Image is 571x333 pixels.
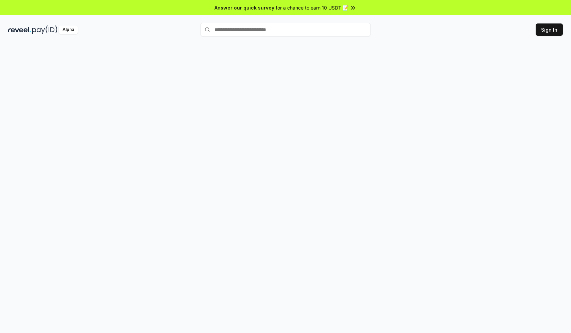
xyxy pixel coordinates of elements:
[536,23,563,36] button: Sign In
[8,26,31,34] img: reveel_dark
[59,26,78,34] div: Alpha
[214,4,274,11] span: Answer our quick survey
[32,26,57,34] img: pay_id
[276,4,348,11] span: for a chance to earn 10 USDT 📝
